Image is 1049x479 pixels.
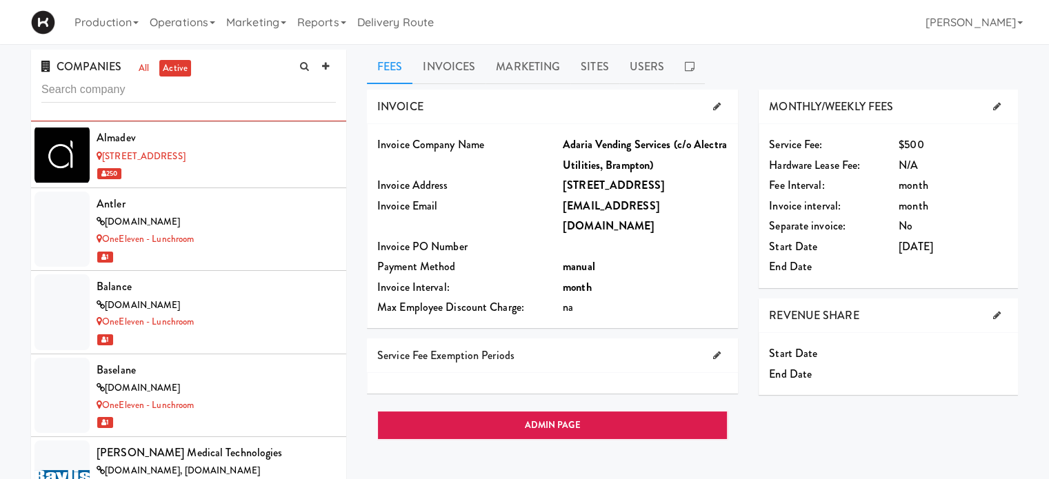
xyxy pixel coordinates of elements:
a: [STREET_ADDRESS] [97,150,186,163]
span: Separate invoice: [769,218,846,234]
span: [DATE] [899,238,933,254]
span: 1 [97,417,113,428]
span: Hardware Lease Fee: [769,157,860,173]
div: [DOMAIN_NAME] [97,214,336,231]
span: $500 [899,136,923,152]
div: [PERSON_NAME] Medical Technologies [97,442,336,463]
span: Start Date [769,345,817,361]
div: na [563,297,728,318]
div: [DOMAIN_NAME] [97,380,336,397]
div: No [899,216,1008,236]
b: month [563,279,592,295]
span: Invoice Interval: [377,279,450,295]
span: End Date [769,258,812,274]
span: month [899,198,928,214]
span: INVOICE [377,99,423,114]
span: Invoice Email [377,198,437,214]
span: Max Employee Discount Charge: [377,299,524,315]
span: Start Date [769,238,817,254]
li: Almadev[STREET_ADDRESS] 250 [31,122,346,188]
span: MONTHLY/WEEKLY FEES [769,99,893,114]
span: Invoice interval: [769,198,841,214]
a: Invoices [412,50,486,84]
b: manual [563,258,595,274]
span: N/A [899,157,918,173]
a: all [135,60,152,77]
div: Balance [97,276,336,297]
span: Invoice PO Number [377,238,468,254]
a: ADMIN PAGE [377,411,728,440]
input: Search company [41,77,336,103]
a: Sites [570,50,619,84]
div: Baselane [97,360,336,380]
div: Antler [97,194,336,214]
li: Antler[DOMAIN_NAME]OneEleven - Lunchroom 1 [31,188,346,271]
span: month [899,177,928,193]
span: 1 [97,334,113,345]
a: OneEleven - Lunchroom [97,315,194,328]
a: active [159,60,191,77]
span: COMPANIES [41,59,121,74]
a: Users [619,50,675,84]
span: 250 [97,168,121,179]
b: [STREET_ADDRESS] [563,177,665,193]
a: Fees [367,50,412,84]
span: REVENUE SHARE [769,307,859,323]
li: Balance[DOMAIN_NAME]OneEleven - Lunchroom 1 [31,271,346,354]
span: 1 [97,252,113,263]
span: Invoice Address [377,177,448,193]
a: OneEleven - Lunchroom [97,232,194,245]
div: Almadev [97,128,336,148]
li: Baselane[DOMAIN_NAME]OneEleven - Lunchroom 1 [31,354,346,437]
span: Service Fee: [769,136,822,152]
b: Adaria Vending Services (c/o Alectra Utilities, Brampton) [563,136,727,173]
span: End Date [769,366,812,382]
span: Fee Interval: [769,177,824,193]
span: Service Fee Exemption Periods [377,347,514,363]
b: [EMAIL_ADDRESS][DOMAIN_NAME] [563,198,660,234]
a: Marketing [486,50,570,84]
img: Micromart [31,10,55,34]
a: OneEleven - Lunchroom [97,398,194,411]
span: Payment Method [377,258,455,274]
div: [DOMAIN_NAME] [97,297,336,314]
span: Invoice Company Name [377,136,484,152]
